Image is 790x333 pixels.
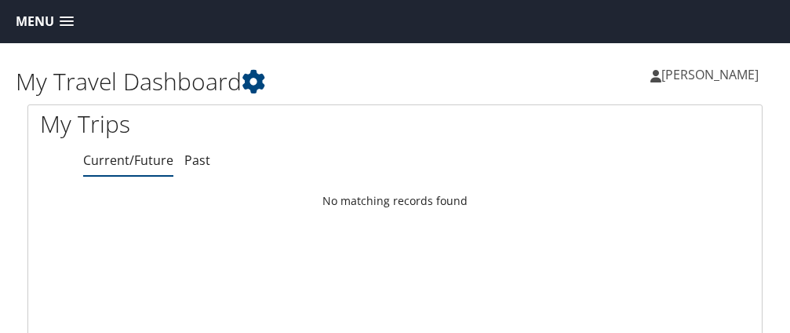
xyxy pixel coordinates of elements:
[40,108,384,141] h1: My Trips
[8,9,82,35] a: Menu
[184,152,210,169] a: Past
[83,152,173,169] a: Current/Future
[650,51,774,98] a: [PERSON_NAME]
[28,187,762,215] td: No matching records found
[16,14,54,29] span: Menu
[661,66,759,83] span: [PERSON_NAME]
[16,65,395,98] h1: My Travel Dashboard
